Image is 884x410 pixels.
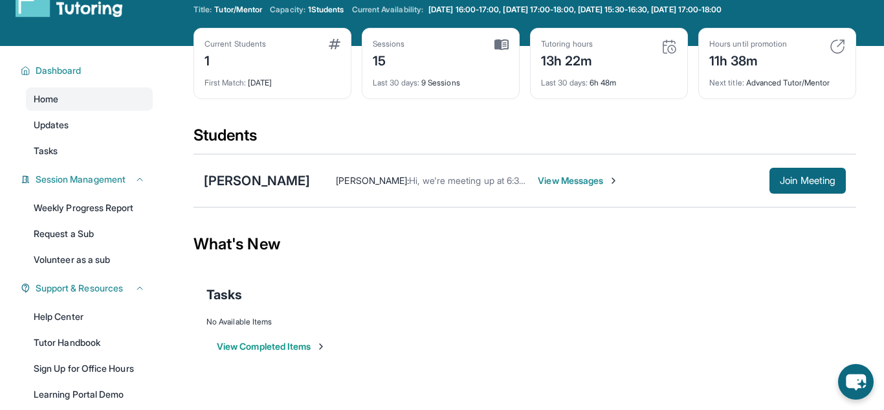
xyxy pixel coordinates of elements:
div: 9 Sessions [373,70,509,88]
button: Support & Resources [30,282,145,295]
a: Learning Portal Demo [26,383,153,406]
a: Updates [26,113,153,137]
a: Home [26,87,153,111]
div: 15 [373,49,405,70]
div: 11h 38m [709,49,787,70]
div: 13h 22m [541,49,593,70]
a: Weekly Progress Report [26,196,153,220]
span: [PERSON_NAME] : [336,175,409,186]
span: Session Management [36,173,126,186]
span: Next title : [709,78,744,87]
span: Current Availability: [352,5,423,15]
button: Dashboard [30,64,145,77]
div: Sessions [373,39,405,49]
div: Current Students [204,39,266,49]
span: Updates [34,119,69,131]
a: [DATE] 16:00-17:00, [DATE] 17:00-18:00, [DATE] 15:30-16:30, [DATE] 17:00-18:00 [426,5,724,15]
a: Volunteer as a sub [26,248,153,271]
a: Request a Sub [26,222,153,245]
span: 1 Students [308,5,344,15]
div: Advanced Tutor/Mentor [709,70,845,88]
div: 6h 48m [541,70,677,88]
span: Dashboard [36,64,82,77]
img: card [494,39,509,51]
a: Tutor Handbook [26,331,153,354]
div: No Available Items [206,317,843,327]
div: 1 [204,49,266,70]
a: Tasks [26,139,153,163]
img: card [830,39,845,54]
button: Join Meeting [769,168,846,194]
a: Sign Up for Office Hours [26,357,153,380]
img: card [329,39,340,49]
span: Tasks [34,144,58,157]
span: Home [34,93,58,106]
span: Last 30 days : [541,78,588,87]
div: [PERSON_NAME] [204,172,310,190]
span: Tasks [206,286,242,304]
span: Support & Resources [36,282,123,295]
div: Tutoring hours [541,39,593,49]
div: Hours until promotion [709,39,787,49]
span: Title: [193,5,212,15]
div: What's New [193,216,856,273]
img: card [661,39,677,54]
div: [DATE] [204,70,340,88]
span: View Messages [538,174,619,187]
button: Session Management [30,173,145,186]
span: Capacity: [270,5,305,15]
span: Last 30 days : [373,78,419,87]
button: View Completed Items [217,340,326,353]
span: Tutor/Mentor [214,5,262,15]
div: Students [193,125,856,154]
a: Help Center [26,305,153,328]
span: [DATE] 16:00-17:00, [DATE] 17:00-18:00, [DATE] 15:30-16:30, [DATE] 17:00-18:00 [428,5,722,15]
span: First Match : [204,78,246,87]
button: chat-button [838,364,874,400]
span: Hi, we're meeting up at 6:30 PM CST. [409,175,564,186]
span: Join Meeting [780,177,835,185]
img: Chevron-Right [608,176,619,186]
